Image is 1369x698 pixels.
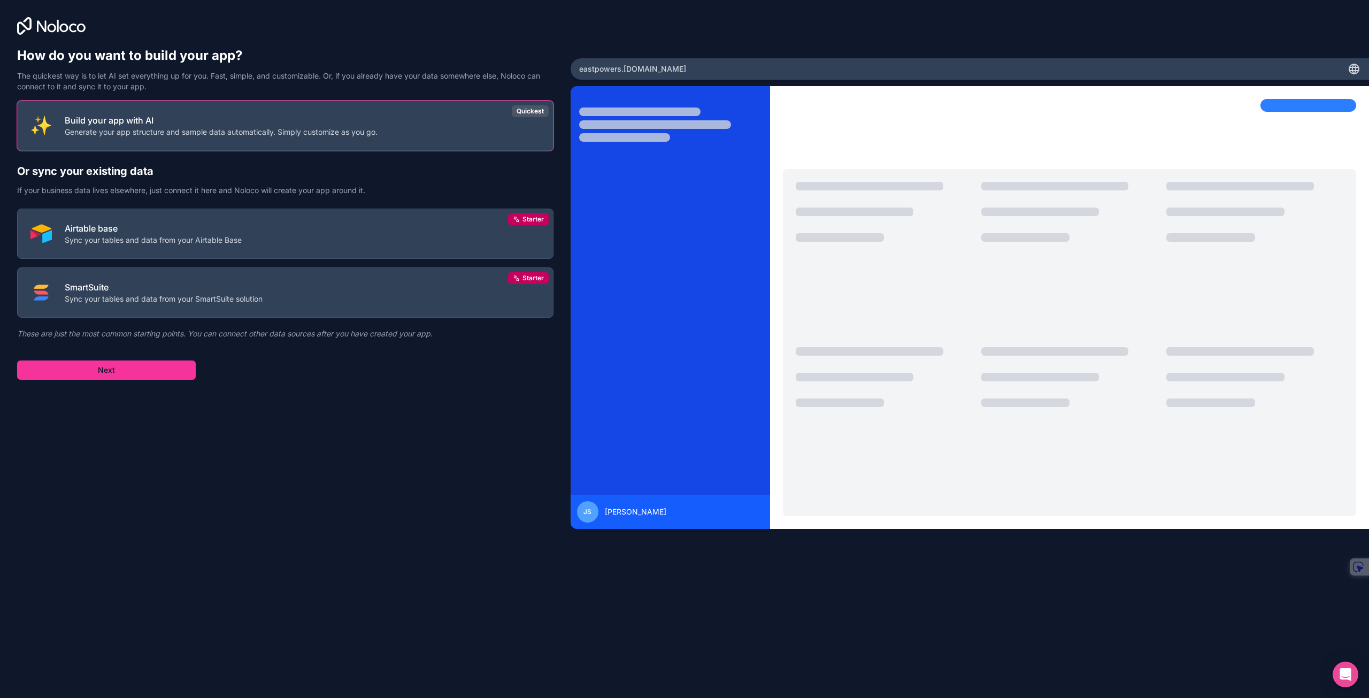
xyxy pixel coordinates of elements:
[522,274,544,282] span: Starter
[1333,662,1358,687] div: Open Intercom Messenger
[65,235,242,246] p: Sync your tables and data from your Airtable Base
[583,508,591,516] span: JS
[579,64,686,74] span: eastpowers .[DOMAIN_NAME]
[17,164,553,179] h2: Or sync your existing data
[17,47,553,64] h1: How do you want to build your app?
[17,360,196,380] button: Next
[30,223,52,244] img: AIRTABLE
[17,209,553,259] button: AIRTABLEAirtable baseSync your tables and data from your Airtable BaseStarter
[512,105,549,117] div: Quickest
[30,115,52,136] img: INTERNAL_WITH_AI
[30,282,52,303] img: SMART_SUITE
[17,267,553,318] button: SMART_SUITESmartSuiteSync your tables and data from your SmartSuite solutionStarter
[605,507,666,517] span: [PERSON_NAME]
[17,101,553,151] button: INTERNAL_WITH_AIBuild your app with AIGenerate your app structure and sample data automatically. ...
[65,127,378,137] p: Generate your app structure and sample data automatically. Simply customize as you go.
[65,114,378,127] p: Build your app with AI
[522,215,544,224] span: Starter
[17,328,553,339] p: These are just the most common starting points. You can connect other data sources after you have...
[65,222,242,235] p: Airtable base
[65,281,263,294] p: SmartSuite
[65,294,263,304] p: Sync your tables and data from your SmartSuite solution
[17,71,553,92] p: The quickest way is to let AI set everything up for you. Fast, simple, and customizable. Or, if y...
[17,185,553,196] p: If your business data lives elsewhere, just connect it here and Noloco will create your app aroun...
